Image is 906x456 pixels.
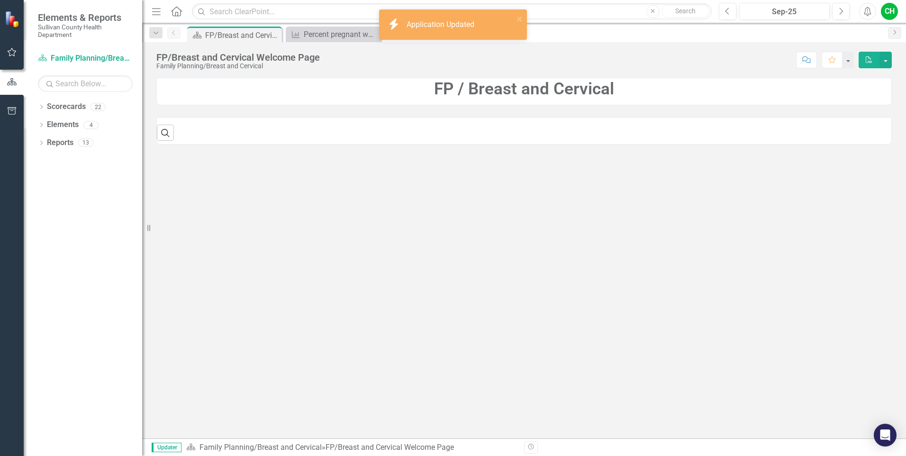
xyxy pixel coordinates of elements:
[739,3,830,20] button: Sep-25
[47,119,79,130] a: Elements
[743,6,826,18] div: Sep-25
[326,443,454,452] div: FP/Breast and Cervical Welcome Page
[192,3,712,20] input: Search ClearPoint...
[874,424,897,447] div: Open Intercom Messenger
[186,442,517,453] div: »
[156,63,320,70] div: Family Planning/Breast and Cervical
[205,29,280,41] div: FP/Breast and Cervical Welcome Page
[38,12,133,23] span: Elements & Reports
[407,19,477,30] div: Application Updated
[47,101,86,112] a: Scorecards
[304,28,378,40] div: Percent pregnant women test for RPR ([MEDICAL_DATA])
[675,7,696,15] span: Search
[662,5,709,18] button: Search
[38,23,133,39] small: Sullivan County Health Department
[47,137,73,148] a: Reports
[5,11,21,27] img: ClearPoint Strategy
[91,103,106,111] div: 22
[881,3,898,20] button: CH
[199,443,322,452] a: Family Planning/Breast and Cervical
[288,28,378,40] a: Percent pregnant women test for RPR ([MEDICAL_DATA])
[516,13,523,24] button: close
[152,443,181,452] span: Updater
[78,139,93,147] div: 13
[83,121,99,129] div: 4
[156,52,320,63] div: FP/Breast and Cervical Welcome Page
[38,53,133,64] a: Family Planning/Breast and Cervical
[38,75,133,92] input: Search Below...
[434,79,614,99] strong: FP / Breast and Cervical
